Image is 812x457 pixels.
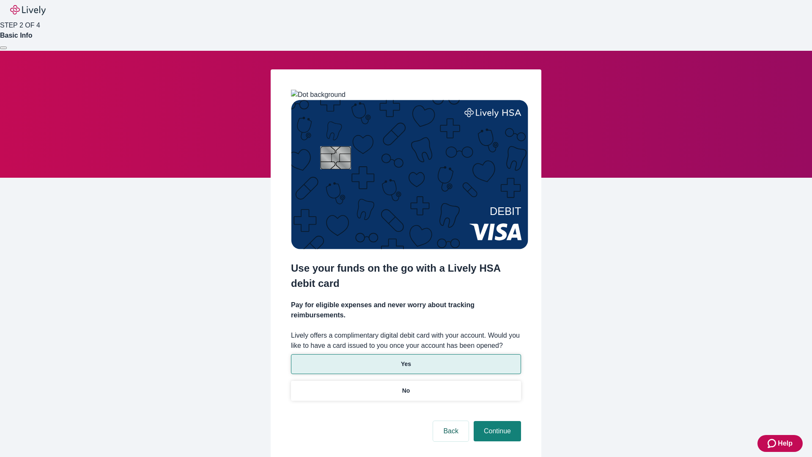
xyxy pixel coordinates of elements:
[778,438,793,449] span: Help
[291,261,521,291] h2: Use your funds on the go with a Lively HSA debit card
[291,354,521,374] button: Yes
[401,360,411,369] p: Yes
[10,5,46,15] img: Lively
[433,421,469,441] button: Back
[757,435,803,452] button: Zendesk support iconHelp
[291,90,346,100] img: Dot background
[291,100,528,249] img: Debit card
[768,438,778,449] svg: Zendesk support icon
[291,300,521,320] h4: Pay for eligible expenses and never worry about tracking reimbursements.
[402,386,410,395] p: No
[474,421,521,441] button: Continue
[291,381,521,401] button: No
[291,330,521,351] label: Lively offers a complimentary digital debit card with your account. Would you like to have a card...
